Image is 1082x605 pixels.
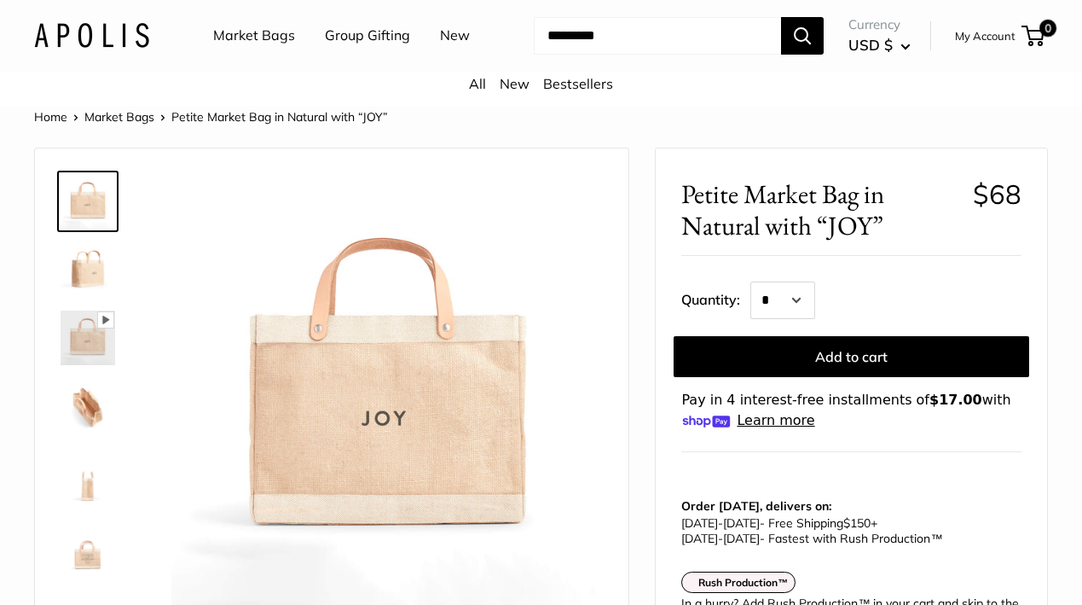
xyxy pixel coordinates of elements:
img: Petite Market Bag in Natural with “JOY” [61,447,115,502]
span: [DATE] [723,515,760,531]
a: description_Seal of authenticity printed on the backside of every bag. [57,512,119,573]
a: Petite Market Bag in Natural with “JOY” [57,307,119,369]
a: 0 [1023,26,1044,46]
span: Petite Market Bag in Natural with “JOY” [171,109,388,125]
img: Petite Market Bag in Natural with “JOY” [61,242,115,297]
span: $68 [973,177,1021,211]
span: - [718,515,723,531]
a: Bestsellers [543,75,613,92]
a: Group Gifting [325,23,410,49]
img: description_Seal of authenticity printed on the backside of every bag. [61,515,115,570]
a: Petite Market Bag in Natural with “JOY” [57,171,119,232]
p: - Free Shipping + [681,515,1013,546]
img: Petite Market Bag in Natural with “JOY” [61,311,115,365]
img: Apolis [34,23,149,48]
a: New [440,23,470,49]
input: Search... [534,17,781,55]
a: description_Spacious inner area with room for everything. [57,375,119,437]
span: Petite Market Bag in Natural with “JOY” [681,178,959,241]
img: Petite Market Bag in Natural with “JOY” [61,174,115,229]
nav: Breadcrumb [34,106,388,128]
span: $150 [843,515,871,531]
a: Home [34,109,67,125]
button: Search [781,17,824,55]
a: Petite Market Bag in Natural with “JOY” [57,444,119,505]
img: description_Spacious inner area with room for everything. [61,379,115,433]
a: Market Bags [213,23,295,49]
a: All [469,75,486,92]
strong: Rush Production™ [698,576,788,589]
span: [DATE] [681,515,718,531]
span: Currency [848,13,911,37]
button: Add to cart [674,336,1029,377]
a: Petite Market Bag in Natural with “JOY” [57,239,119,300]
a: New [500,75,529,92]
span: [DATE] [681,531,718,546]
span: - [718,531,723,546]
button: USD $ [848,32,911,59]
a: My Account [955,26,1015,46]
span: USD $ [848,36,893,54]
a: Market Bags [84,109,154,125]
span: - Fastest with Rush Production™ [681,531,942,546]
strong: Order [DATE], delivers on: [681,498,831,514]
span: 0 [1039,20,1056,37]
label: Quantity: [681,276,750,319]
span: [DATE] [723,531,760,546]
